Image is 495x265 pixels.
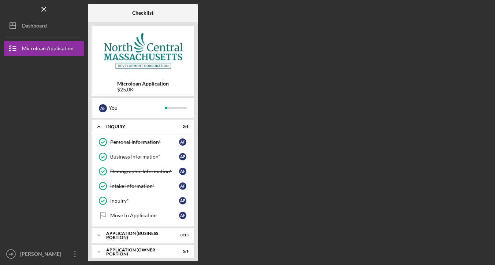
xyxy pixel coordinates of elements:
b: Microloan Application [117,81,169,87]
div: A F [99,104,107,112]
div: Business Information* [110,154,179,160]
div: Dashboard [22,18,47,35]
div: 0 / 9 [175,250,189,254]
a: Demographic Information*AF [95,164,190,179]
div: 5 / 6 [175,124,189,129]
div: Intake Information* [110,183,179,189]
button: Dashboard [4,18,84,33]
div: $25.0K [117,87,169,92]
button: Microloan Application [4,41,84,56]
a: Personal Information*AF [95,135,190,149]
div: Microloan Application [22,41,74,58]
div: A F [179,212,186,219]
b: Checklist [132,10,153,16]
div: Demographic Information* [110,168,179,174]
div: You [109,102,165,114]
text: AF [9,252,13,256]
div: Inquiry* [110,198,179,204]
img: Product logo [92,29,194,73]
div: 0 / 13 [175,233,189,237]
button: AF[PERSON_NAME] [4,247,84,261]
div: APPLICATION (OWNER PORTION) [106,248,170,256]
a: Business Information*AF [95,149,190,164]
div: [PERSON_NAME] [18,247,66,263]
div: A F [179,138,186,146]
div: A F [179,168,186,175]
div: Move to Application [110,213,179,218]
div: INQUIRY [106,124,170,129]
a: Inquiry*AF [95,193,190,208]
div: A F [179,153,186,160]
div: A F [179,197,186,204]
div: APPLICATION (BUSINESS PORTION) [106,231,170,240]
a: Intake Information*AF [95,179,190,193]
div: A F [179,182,186,190]
div: Personal Information* [110,139,179,145]
a: Move to ApplicationAF [95,208,190,223]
